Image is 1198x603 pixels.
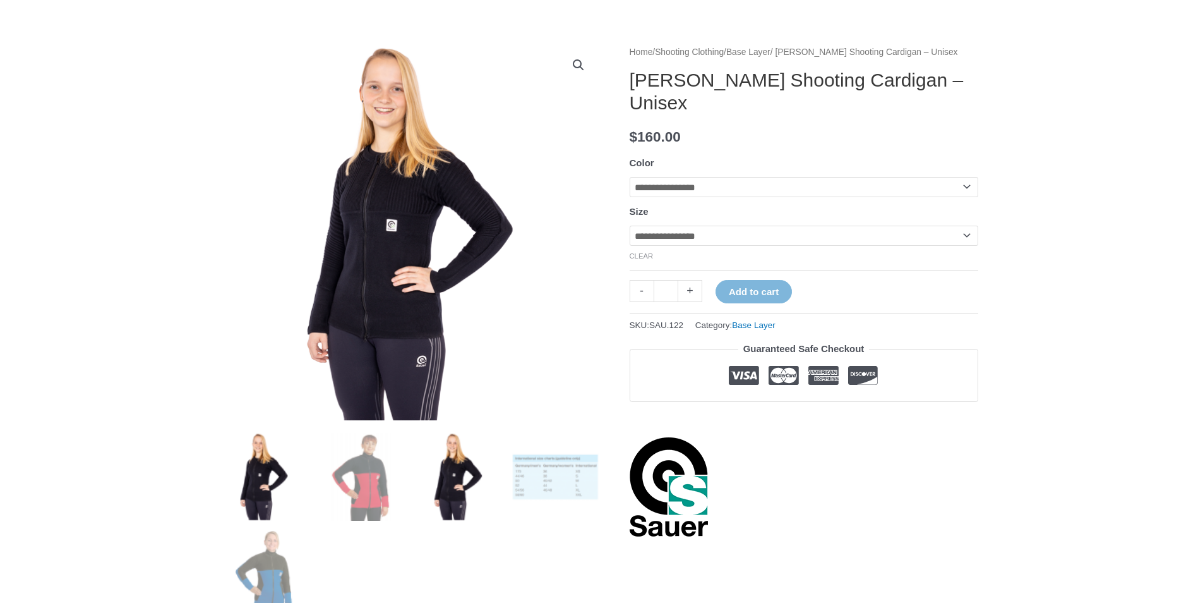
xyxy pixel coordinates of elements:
[567,54,590,76] a: View full-screen image gallery
[695,317,776,333] span: Category:
[630,69,978,114] h1: [PERSON_NAME] Shooting Cardigan – Unisex
[678,280,702,302] a: +
[655,47,724,57] a: Shooting Clothing
[630,206,649,217] label: Size
[630,411,978,427] iframe: Customer reviews powered by Trustpilot
[630,129,638,145] span: $
[630,317,684,333] span: SKU:
[630,252,654,260] a: Clear options
[317,433,405,521] img: Sauer Shooting Cardigan - Unisex - Image 2
[649,320,683,330] span: SAU.122
[630,157,654,168] label: Color
[414,433,502,521] img: Sauer Shooting Cardigan - Unisex - Image 3
[732,320,775,330] a: Base Layer
[630,280,654,302] a: -
[738,340,870,358] legend: Guaranteed Safe Checkout
[630,129,681,145] bdi: 160.00
[220,44,599,423] img: Sauer Shooting Cardigan - Unisex - Image 3
[512,433,599,521] img: Sauer Shooting Cardigan - Unisex - Image 4
[654,280,678,302] input: Product quantity
[630,44,978,61] nav: Breadcrumb
[726,47,770,57] a: Base Layer
[716,280,792,303] button: Add to cart
[220,433,308,521] img: Sauer Shooting Cardigan - Unisex
[630,47,653,57] a: Home
[630,436,709,537] a: Sauer Shooting Sportswear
